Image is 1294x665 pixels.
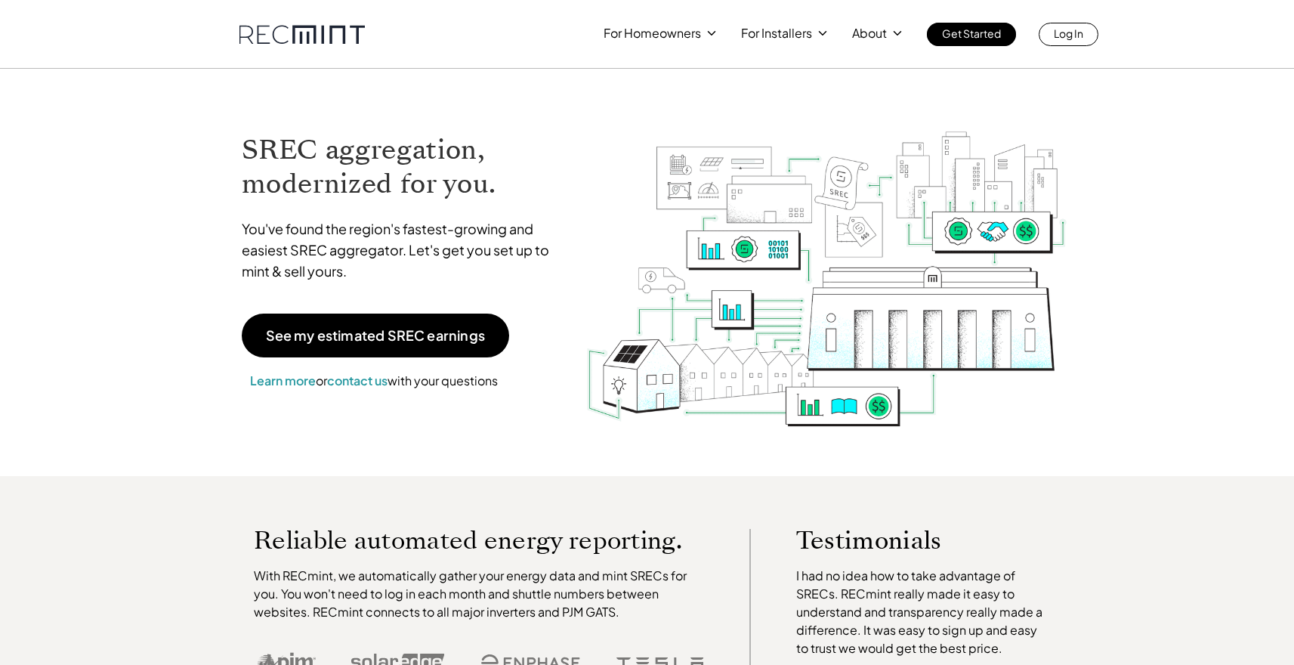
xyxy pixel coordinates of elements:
h1: SREC aggregation, modernized for you. [242,133,564,201]
a: Log In [1039,23,1098,46]
p: For Installers [741,23,812,44]
p: For Homeowners [604,23,701,44]
p: or with your questions [242,371,506,391]
p: Reliable automated energy reporting. [254,529,704,552]
a: contact us [327,373,388,388]
a: Get Started [927,23,1016,46]
p: See my estimated SREC earnings [266,329,485,342]
p: I had no idea how to take advantage of SRECs. RECmint really made it easy to understand and trans... [796,567,1050,657]
img: RECmint value cycle [585,91,1067,431]
p: Testimonials [796,529,1021,552]
a: Learn more [250,373,316,388]
p: Get Started [942,23,1001,44]
p: About [852,23,887,44]
p: With RECmint, we automatically gather your energy data and mint SRECs for you. You won't need to ... [254,567,704,621]
p: Log In [1054,23,1083,44]
p: You've found the region's fastest-growing and easiest SREC aggregator. Let's get you set up to mi... [242,218,564,282]
a: See my estimated SREC earnings [242,314,509,357]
